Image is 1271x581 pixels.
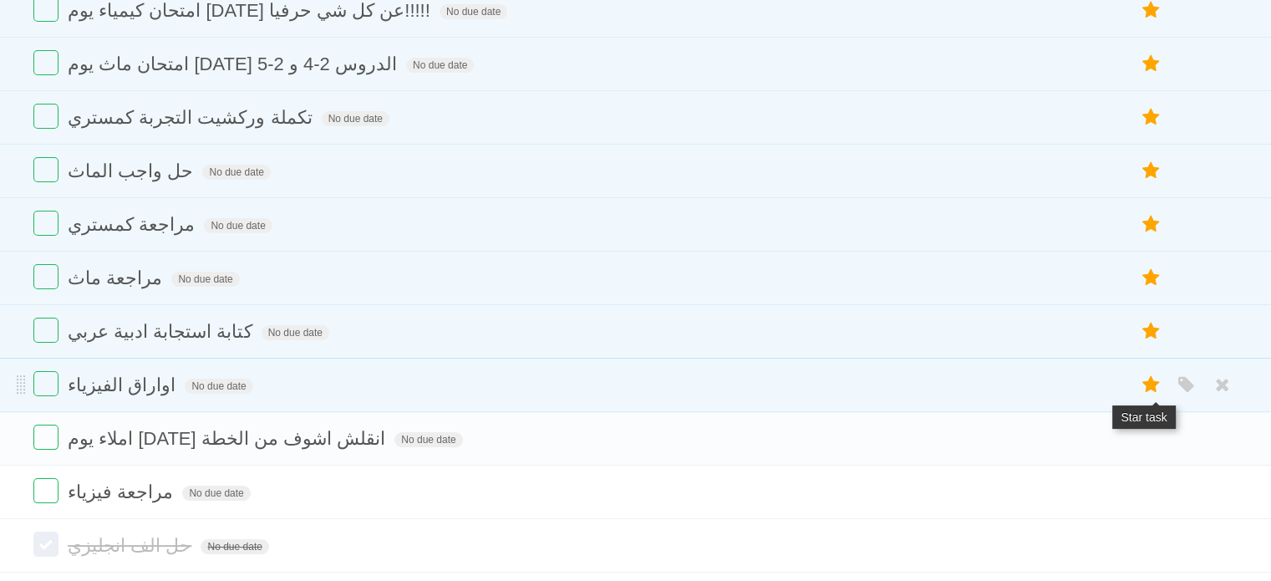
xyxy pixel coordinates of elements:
[1136,157,1167,185] label: Star task
[1136,211,1167,238] label: Star task
[68,161,197,181] span: حل واجب الماث
[33,371,58,396] label: Done
[33,104,58,129] label: Done
[68,214,199,235] span: مراجعة كمستري
[33,425,58,450] label: Done
[1136,104,1167,131] label: Star task
[262,325,329,340] span: No due date
[33,157,58,182] label: Done
[440,4,507,19] span: No due date
[171,272,239,287] span: No due date
[1136,371,1167,399] label: Star task
[68,535,196,556] span: حل الف انجليزي
[202,165,270,180] span: No due date
[204,218,272,233] span: No due date
[33,50,58,75] label: Done
[68,375,180,395] span: اواراق الفيزياء
[182,486,250,501] span: No due date
[1136,50,1167,78] label: Star task
[68,268,166,288] span: مراجعة ماث
[33,478,58,503] label: Done
[68,482,177,502] span: مراجعة فيزياء
[1136,318,1167,345] label: Star task
[201,539,268,554] span: No due date
[68,54,401,74] span: امتحان ماث يوم [DATE] الدروس 2-4 و 2-5
[68,428,389,449] span: املاء يوم [DATE] انقلش اشوف من الخطة
[68,107,316,128] span: تكملة وركشيت التجربة كمستري
[322,111,389,126] span: No due date
[394,432,462,447] span: No due date
[406,58,474,73] span: No due date
[68,321,256,342] span: كتابة استجابة ادبية عربي
[33,318,58,343] label: Done
[185,379,252,394] span: No due date
[1136,264,1167,292] label: Star task
[33,211,58,236] label: Done
[33,264,58,289] label: Done
[33,532,58,557] label: Done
